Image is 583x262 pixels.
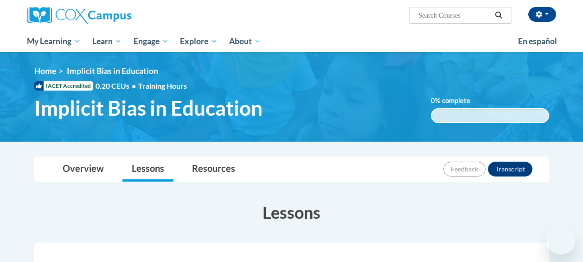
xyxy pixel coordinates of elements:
button: Account Settings [528,7,556,22]
label: % complete [431,96,484,106]
span: Training Hours [138,81,187,90]
a: My Learning [21,31,87,52]
a: Cox Campus [27,7,194,24]
span: En español [518,36,557,46]
a: Home [34,66,56,76]
a: About [223,31,267,52]
span: My Learning [27,36,80,47]
iframe: Button to launch messaging window [546,225,576,255]
a: Learn [86,31,128,52]
a: Overview [53,157,113,182]
button: Search [492,10,506,21]
div: Main menu [20,31,563,52]
span: 0 [431,97,435,105]
a: Explore [174,31,223,52]
a: Engage [128,31,174,52]
h3: Lessons [34,201,549,224]
span: 0.20 CEUs [96,81,138,91]
span: Implicit Bias in Education [34,96,263,120]
img: Cox Campus [27,7,131,24]
span: Learn [92,36,122,47]
button: Transcript [488,162,532,177]
a: Resources [183,157,244,182]
button: Feedback [443,162,486,177]
span: Implicit Bias in Education [67,66,158,76]
span: Engage [134,36,168,47]
span: • [132,81,136,90]
a: Lessons [122,157,173,182]
span: About [229,36,261,47]
span: Explore [180,36,217,47]
a: En español [512,32,563,51]
span: IACET Accredited [34,81,93,91]
input: Search Courses [417,10,492,21]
